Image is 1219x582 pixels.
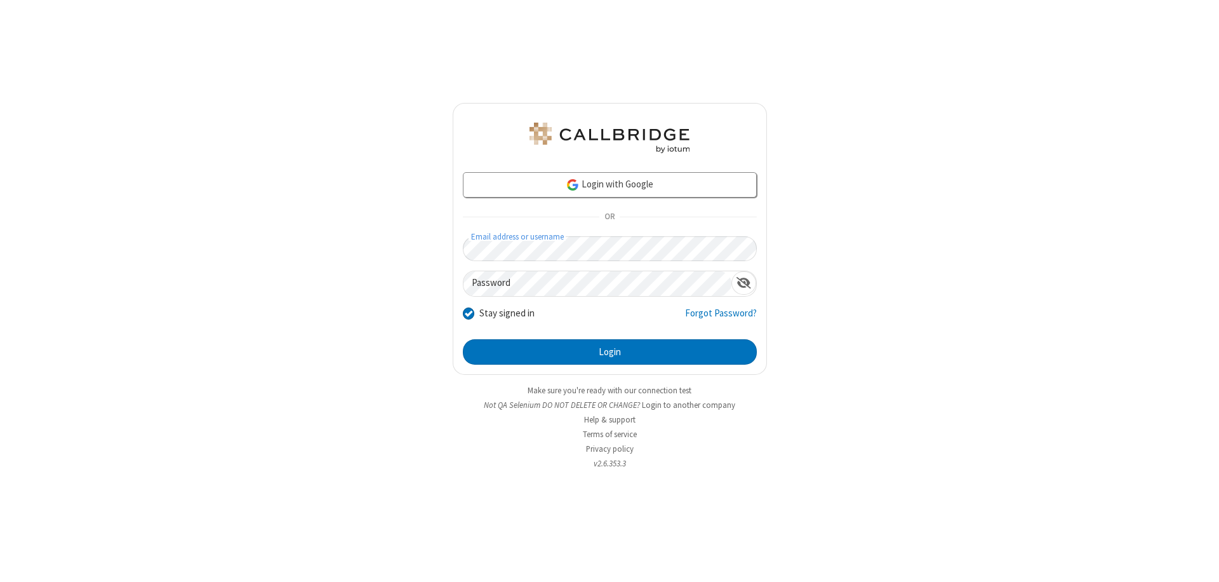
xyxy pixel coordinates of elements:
button: Login [463,339,757,365]
img: google-icon.png [566,178,580,192]
a: Privacy policy [586,443,634,454]
div: Show password [731,271,756,295]
span: OR [599,208,620,226]
label: Stay signed in [479,306,535,321]
input: Password [463,271,731,296]
input: Email address or username [463,236,757,261]
button: Login to another company [642,399,735,411]
li: Not QA Selenium DO NOT DELETE OR CHANGE? [453,399,767,411]
a: Terms of service [583,429,637,440]
a: Help & support [584,414,636,425]
iframe: Chat [1187,549,1209,573]
a: Forgot Password? [685,306,757,330]
li: v2.6.353.3 [453,457,767,470]
a: Login with Google [463,172,757,198]
a: Make sure you're ready with our connection test [528,385,691,396]
img: QA Selenium DO NOT DELETE OR CHANGE [527,123,692,153]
